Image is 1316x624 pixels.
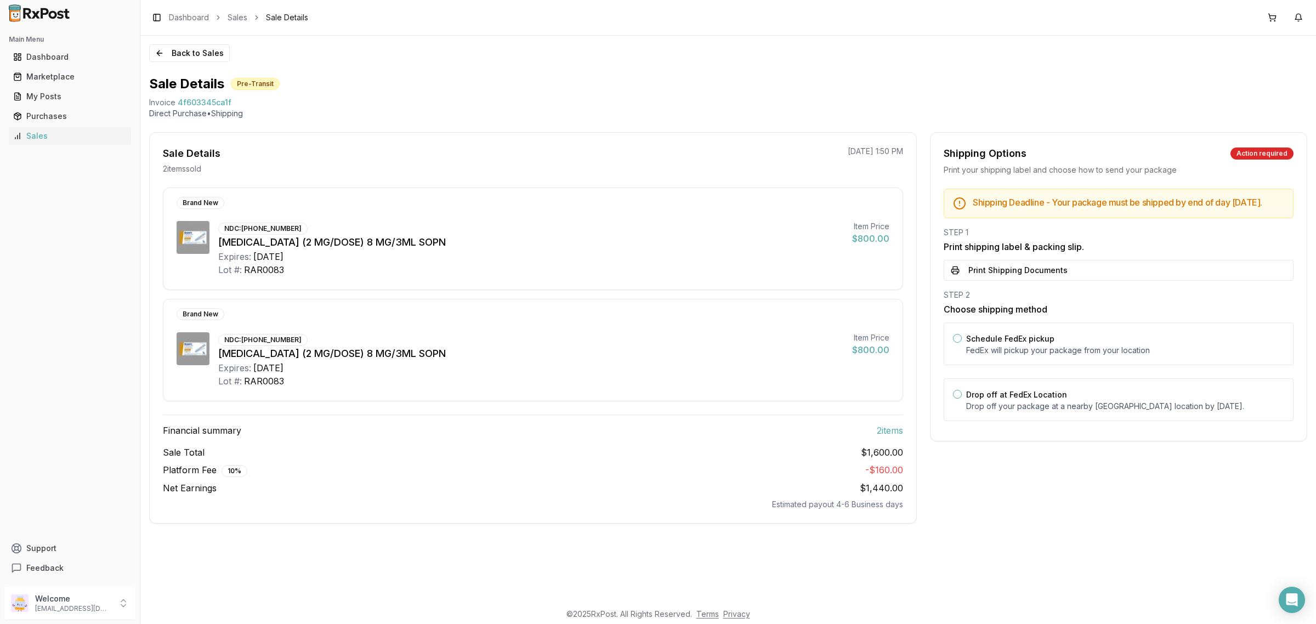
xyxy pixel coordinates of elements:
button: Dashboard [4,48,135,66]
label: Schedule FedEx pickup [966,334,1054,343]
a: Sales [9,126,131,146]
div: STEP 2 [944,290,1294,300]
div: Purchases [13,111,127,122]
div: Brand New [177,197,224,209]
div: $800.00 [852,232,889,245]
p: FedEx will pickup your package from your location [966,345,1284,356]
a: Purchases [9,106,131,126]
img: Ozempic (2 MG/DOSE) 8 MG/3ML SOPN [177,221,209,254]
span: Platform Fee [163,463,247,477]
p: 2 item s sold [163,163,201,174]
p: Direct Purchase • Shipping [149,108,1307,119]
div: Print your shipping label and choose how to send your package [944,164,1294,175]
div: Sale Details [163,146,220,161]
button: My Posts [4,88,135,105]
h1: Sale Details [149,75,224,93]
button: Support [4,538,135,558]
div: [DATE] [253,250,283,263]
div: Lot #: [218,263,242,276]
span: Financial summary [163,424,241,437]
div: Sales [13,131,127,141]
span: Sale Details [266,12,308,23]
div: [DATE] [253,361,283,375]
img: Ozempic (2 MG/DOSE) 8 MG/3ML SOPN [177,332,209,365]
span: $1,600.00 [861,446,903,459]
button: Purchases [4,107,135,125]
a: Marketplace [9,67,131,87]
button: Print Shipping Documents [944,260,1294,281]
div: RAR0083 [244,375,284,388]
div: Lot #: [218,375,242,388]
div: Expires: [218,361,251,375]
p: [EMAIL_ADDRESS][DOMAIN_NAME] [35,604,111,613]
h3: Choose shipping method [944,303,1294,316]
div: Shipping Options [944,146,1026,161]
div: NDC: [PHONE_NUMBER] [218,223,308,235]
button: Back to Sales [149,44,230,62]
h2: Main Menu [9,35,131,44]
div: Open Intercom Messenger [1279,587,1305,613]
div: Marketplace [13,71,127,82]
a: Dashboard [169,12,209,23]
p: Drop off your package at a nearby [GEOGRAPHIC_DATA] location by [DATE] . [966,401,1284,412]
div: Item Price [852,221,889,232]
div: Invoice [149,97,175,108]
div: [MEDICAL_DATA] (2 MG/DOSE) 8 MG/3ML SOPN [218,346,843,361]
a: My Posts [9,87,131,106]
div: [MEDICAL_DATA] (2 MG/DOSE) 8 MG/3ML SOPN [218,235,843,250]
div: 10 % [222,465,247,477]
a: Sales [228,12,247,23]
a: Dashboard [9,47,131,67]
img: User avatar [11,594,29,612]
div: Dashboard [13,52,127,63]
div: Pre-Transit [231,78,280,90]
span: 4f603345ca1f [178,97,231,108]
div: Item Price [852,332,889,343]
button: Sales [4,127,135,145]
span: 2 item s [877,424,903,437]
span: $1,440.00 [860,483,903,493]
div: $800.00 [852,343,889,356]
div: Action required [1230,148,1294,160]
div: Brand New [177,308,224,320]
span: - $160.00 [865,464,903,475]
div: Estimated payout 4-6 Business days [163,499,903,510]
div: RAR0083 [244,263,284,276]
p: Welcome [35,593,111,604]
a: Privacy [723,609,750,619]
p: [DATE] 1:50 PM [848,146,903,157]
label: Drop off at FedEx Location [966,390,1067,399]
h3: Print shipping label & packing slip. [944,240,1294,253]
a: Terms [696,609,719,619]
span: Feedback [26,563,64,574]
h5: Shipping Deadline - Your package must be shipped by end of day [DATE] . [973,198,1284,207]
nav: breadcrumb [169,12,308,23]
button: Marketplace [4,68,135,86]
img: RxPost Logo [4,4,75,22]
div: Expires: [218,250,251,263]
span: Net Earnings [163,481,217,495]
span: Sale Total [163,446,205,459]
button: Feedback [4,558,135,578]
div: NDC: [PHONE_NUMBER] [218,334,308,346]
div: My Posts [13,91,127,102]
div: STEP 1 [944,227,1294,238]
